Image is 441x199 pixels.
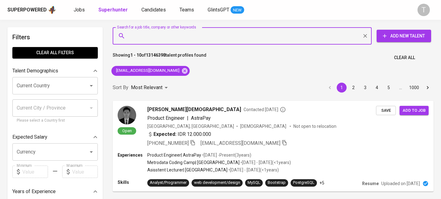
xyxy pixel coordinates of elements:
[98,6,129,14] a: Superhunter
[113,84,128,91] p: Sort By
[201,152,251,158] p: • [DATE] - Present ( 3 years )
[423,83,433,93] button: Go to next page
[268,180,286,186] div: Bootstrap
[187,115,188,122] span: |
[362,180,379,187] p: Resume
[130,53,141,58] b: 1 - 10
[382,32,426,40] span: Add New Talent
[396,84,405,91] div: …
[194,180,240,186] div: web development/design
[147,106,241,113] span: [PERSON_NAME][DEMOGRAPHIC_DATA]
[240,159,291,166] p: • [DATE] - [DATE] ( <1 years )
[147,152,201,158] p: Product Engineer | AstraPay
[12,185,98,198] div: Years of Experience
[131,84,162,91] p: Most Relevant
[48,5,56,15] img: app logo
[248,180,260,186] div: MySQL
[293,123,336,129] p: Not open to relocation
[12,65,98,77] div: Talent Demographics
[118,106,136,124] img: 4616517a1bc6e67e87d429cd940c20f7.jpg
[377,30,431,42] button: Add New Talent
[12,133,47,141] p: Expected Salary
[379,107,393,114] span: Save
[153,131,176,138] b: Expected:
[147,115,184,121] span: Product Engineer
[324,83,434,93] nav: pagination navigation
[150,180,187,186] div: Analyst/Programmer
[22,166,48,178] input: Value
[87,81,96,90] button: Open
[111,68,183,74] span: [EMAIL_ADDRESS][DOMAIN_NAME]
[384,83,394,93] button: Go to page 5
[74,6,86,14] a: Jobs
[113,52,206,63] p: Showing of talent profiles found
[12,67,58,75] p: Talent Demographics
[179,7,194,13] span: Teams
[74,7,85,13] span: Jobs
[12,47,98,58] button: Clear All filters
[240,123,287,129] span: [DEMOGRAPHIC_DATA]
[417,4,430,16] div: T
[403,107,426,114] span: Add to job
[98,7,128,13] b: Superhunter
[361,32,370,40] button: Clear
[111,66,190,76] div: [EMAIL_ADDRESS][DOMAIN_NAME]
[7,6,47,14] div: Superpowered
[147,140,189,146] span: [PHONE_NUMBER]
[118,152,147,158] p: Experiences
[12,188,56,195] p: Years of Experience
[394,54,415,62] span: Clear All
[120,128,134,133] span: Open
[208,6,244,14] a: GlintsGPT NEW
[280,106,286,113] svg: By Batam recruiter
[17,118,93,124] p: Please select a Country first
[141,6,167,14] a: Candidates
[337,83,347,93] button: page 1
[201,140,280,146] span: [EMAIL_ADDRESS][DOMAIN_NAME]
[131,82,170,93] div: Most Relevant
[147,159,240,166] p: Metrodata Coding Camp | [GEOGRAPHIC_DATA]
[141,7,166,13] span: Candidates
[147,123,234,129] div: [GEOGRAPHIC_DATA], [GEOGRAPHIC_DATA]
[191,115,211,121] span: AstraPay
[381,180,420,187] p: Uploaded on [DATE]
[360,83,370,93] button: Go to page 3
[391,52,417,63] button: Clear All
[12,131,98,143] div: Expected Salary
[244,106,286,113] span: Contacted [DATE]
[7,5,56,15] a: Superpoweredapp logo
[293,180,314,186] div: PostgreSQL
[147,131,211,138] div: IDR 12.000.000
[113,101,434,192] a: Open[PERSON_NAME][DEMOGRAPHIC_DATA]Contacted [DATE]Product Engineer|AstraPay[GEOGRAPHIC_DATA], [G...
[118,179,147,185] p: Skills
[146,53,166,58] b: 13146398
[179,6,195,14] a: Teams
[372,83,382,93] button: Go to page 4
[319,180,324,186] p: +5
[400,106,429,115] button: Add to job
[17,49,93,57] span: Clear All filters
[208,7,229,13] span: GlintsGPT
[72,166,98,178] input: Value
[12,32,98,42] h6: Filters
[376,106,396,115] button: Save
[407,83,421,93] button: Go to page 1000
[348,83,358,93] button: Go to page 2
[227,167,279,173] p: • [DATE] - [DATE] ( <1 years )
[231,7,244,13] span: NEW
[147,167,227,173] p: Asisstent Lecturer | [GEOGRAPHIC_DATA]
[87,148,96,156] button: Open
